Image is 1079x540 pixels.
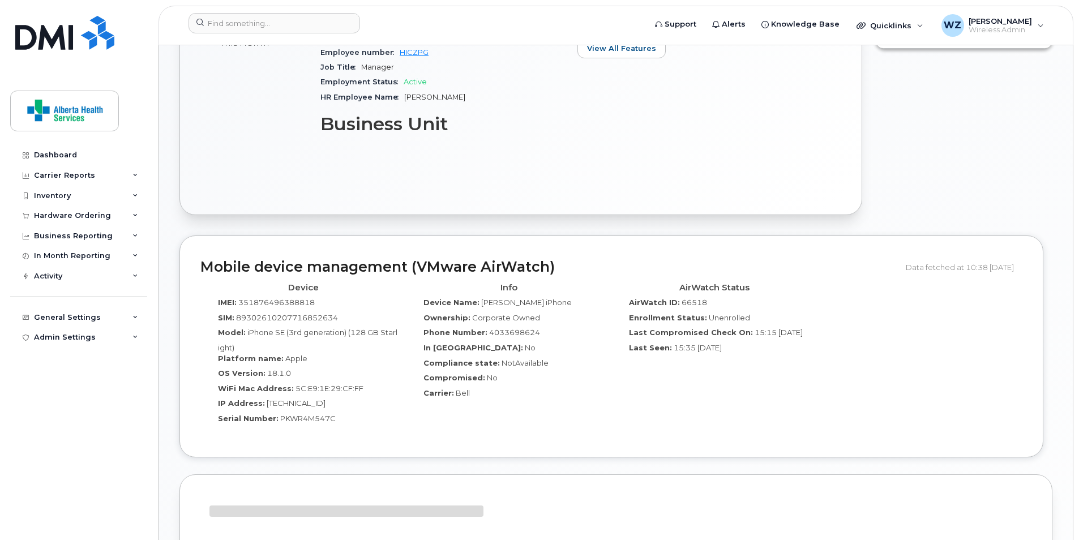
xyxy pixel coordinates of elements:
a: Support [647,13,704,36]
span: Support [665,19,696,30]
span: [PERSON_NAME] [969,16,1032,25]
a: Knowledge Base [753,13,847,36]
span: 351876496388818 [238,298,315,307]
span: 4033698624 [489,328,540,337]
label: WiFi Mac Address: [218,383,294,394]
span: No [525,343,536,352]
span: View All Features [587,43,656,54]
span: 15:35 [DATE] [674,343,722,352]
label: Compromised: [423,372,485,383]
span: Knowledge Base [771,19,840,30]
span: 66518 [682,298,707,307]
label: Serial Number: [218,413,279,424]
span: Bell [456,388,470,397]
div: Wei Zhou [934,14,1052,37]
h3: Business Unit [320,114,564,134]
h4: AirWatch Status [620,283,808,293]
span: Manager [361,63,394,71]
span: Apple [285,354,307,363]
label: IMEI: [218,297,237,308]
span: HR Employee Name [320,93,404,101]
span: PKWR4M547C [280,414,336,423]
span: Wireless Admin [969,25,1032,35]
span: NotAvailable [502,358,549,367]
label: IP Address: [218,398,265,409]
a: Alerts [704,13,753,36]
div: Quicklinks [849,14,931,37]
span: [PERSON_NAME] [404,93,465,101]
span: 5C:E9:1E:29:CF:FF [296,384,363,393]
span: Alerts [722,19,746,30]
label: AirWatch ID: [629,297,680,308]
label: Phone Number: [423,327,487,338]
span: iPhone SE (3rd generation) (128 GB Starlight) [218,328,397,352]
button: View All Features [577,38,666,58]
span: Active [404,78,427,86]
label: Last Seen: [629,342,672,353]
label: Platform name: [218,353,284,364]
span: Quicklinks [870,21,911,30]
span: Corporate Owned [472,313,540,322]
span: Employee number [320,48,400,57]
label: Device Name: [423,297,479,308]
a: HICZPG [400,48,429,57]
label: SIM: [218,312,234,323]
label: In [GEOGRAPHIC_DATA]: [423,342,523,353]
span: Employment Status [320,78,404,86]
label: Ownership: [423,312,470,323]
input: Find something... [189,13,360,33]
label: Enrollment Status: [629,312,707,323]
span: 89302610207716852634 [236,313,338,322]
span: 18.1.0 [267,368,291,378]
h4: Device [209,283,397,293]
span: [TECHNICAL_ID] [267,398,326,408]
label: Compliance state: [423,358,500,368]
span: 15:15 [DATE] [755,328,803,337]
span: [PERSON_NAME] iPhone [481,298,572,307]
h4: Info [414,283,603,293]
label: OS Version: [218,368,266,379]
h2: Mobile device management (VMware AirWatch) [200,259,897,275]
label: Model: [218,327,246,338]
label: Carrier: [423,388,454,398]
span: WZ [944,19,961,32]
span: Unenrolled [709,313,750,322]
div: Data fetched at 10:38 [DATE] [906,256,1022,278]
label: Last Compromised Check On: [629,327,753,338]
span: Job Title [320,63,361,71]
span: No [487,373,498,382]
